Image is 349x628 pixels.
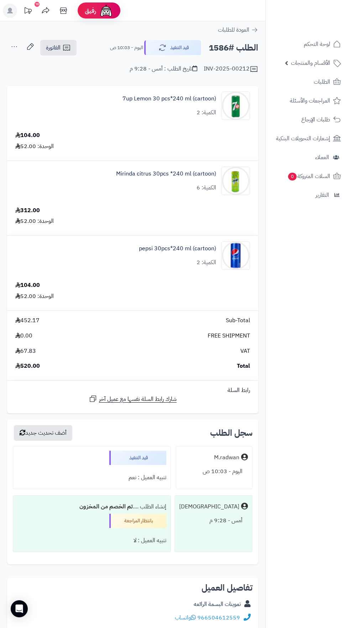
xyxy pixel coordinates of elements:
a: طلبات الإرجاع [270,111,345,128]
span: 0 [288,173,297,180]
div: الوحدة: 52.00 [15,217,54,225]
a: 966504612559 [197,613,240,622]
span: 520.00 [15,362,40,370]
a: التقارير [270,187,345,204]
a: المراجعات والأسئلة [270,92,345,109]
img: 1747541124-caa6673e-b677-477c-bbb4-b440b79b-90x90.jpg [222,91,250,120]
a: تموينات البسمة الرائعه [194,600,241,608]
div: بانتظار المراجعة [109,514,166,528]
img: logo-2.png [301,17,342,32]
a: شارك رابط السلة نفسها مع عميل آخر [89,394,177,403]
div: 312.00 [15,206,40,215]
span: شارك رابط السلة نفسها مع عميل آخر [99,395,177,403]
div: M.radwan [214,454,239,462]
span: VAT [240,347,250,355]
div: الوحدة: 52.00 [15,292,54,300]
span: لوحة التحكم [304,39,330,49]
a: العملاء [270,149,345,166]
small: اليوم - 10:03 ص [110,44,143,51]
h2: تفاصيل العميل [13,583,252,592]
div: أمس - 9:28 م [179,514,248,528]
a: واتساب [175,613,196,622]
span: إشعارات التحويلات البنكية [276,134,330,143]
div: الكمية: 6 [197,184,216,192]
h2: الطلب #1586 [209,41,258,55]
button: أضف تحديث جديد [14,425,72,441]
a: السلات المتروكة0 [270,168,345,185]
span: رفيق [85,6,96,15]
div: الكمية: 2 [197,109,216,117]
img: ai-face.png [99,4,113,18]
div: تنبيه العميل : نعم [17,471,166,485]
a: لوحة التحكم [270,36,345,53]
span: 452.17 [15,316,40,325]
span: الطلبات [314,77,330,87]
div: قيد التنفيذ [109,451,166,465]
div: إنشاء الطلب .... [17,500,166,514]
span: المراجعات والأسئلة [290,96,330,106]
a: الفاتورة [40,40,77,56]
div: الكمية: 2 [197,258,216,267]
img: 1747594376-51AM5ZU19WL._AC_SL1500-90x90.jpg [222,241,250,270]
div: 104.00 [15,131,40,140]
div: Open Intercom Messenger [11,600,28,617]
span: Sub-Total [226,316,250,325]
a: تحديثات المنصة [19,4,37,20]
div: 104.00 [15,281,40,289]
div: [DEMOGRAPHIC_DATA] [179,503,239,511]
span: التقارير [316,190,329,200]
div: الوحدة: 52.00 [15,142,54,151]
a: 7up Lemon 30 pcs*240 ml (cartoon) [123,95,216,103]
span: السلات المتروكة [287,171,330,181]
span: الأقسام والمنتجات [291,58,330,68]
h3: سجل الطلب [210,429,252,437]
img: 1747566616-1481083d-48b6-4b0f-b89f-c8f09a39-90x90.jpg [222,167,250,195]
div: اليوم - 10:03 ص [181,465,248,478]
span: FREE SHIPMENT [208,332,250,340]
div: تاريخ الطلب : أمس - 9:28 م [130,65,197,73]
div: تنبيه العميل : لا [17,534,166,548]
b: تم الخصم من المخزون [79,502,133,511]
span: 67.83 [15,347,36,355]
span: العملاء [315,152,329,162]
span: الفاتورة [46,43,61,52]
span: طلبات الإرجاع [301,115,330,125]
span: Total [237,362,250,370]
a: العودة للطلبات [218,26,258,34]
div: رابط السلة [10,386,255,394]
div: 10 [35,2,40,7]
div: INV-2025-00212 [204,65,258,73]
a: الطلبات [270,73,345,90]
a: إشعارات التحويلات البنكية [270,130,345,147]
span: 0.00 [15,332,32,340]
button: قيد التنفيذ [144,40,201,55]
a: Mirinda citrus 30pcs *240 ml (cartoon) [116,170,216,178]
span: العودة للطلبات [218,26,249,34]
a: pepsi 30pcs*240 ml (cartoon) [139,245,216,253]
